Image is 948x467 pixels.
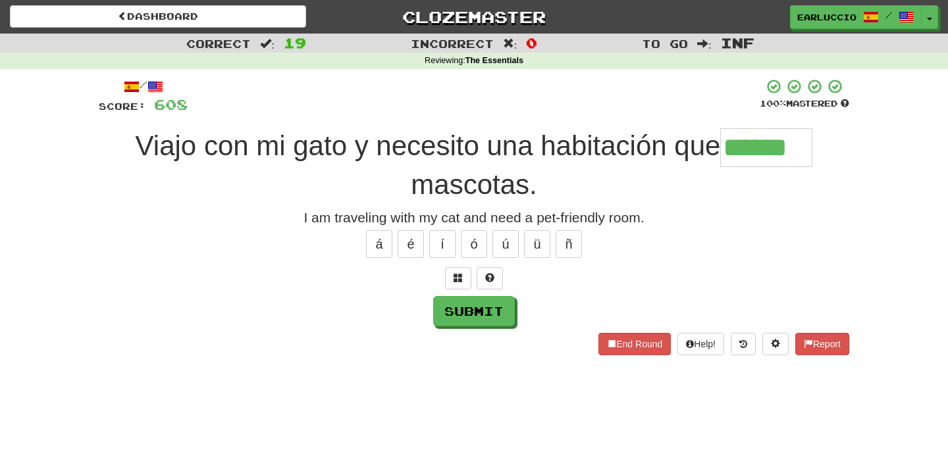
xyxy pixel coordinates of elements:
span: 608 [154,96,188,112]
a: Dashboard [10,5,306,28]
button: ü [524,230,550,258]
span: : [697,38,712,49]
span: Score: [99,101,146,112]
button: Submit [433,296,515,326]
button: Switch sentence to multiple choice alt+p [445,267,471,289]
span: Viajo con mi gato y necesito una habitación que [136,130,721,161]
div: / [99,78,188,95]
button: Help! [677,333,724,355]
strong: The Essentials [465,56,523,65]
div: I am traveling with my cat and need a pet-friendly room. [99,208,849,228]
span: 0 [526,35,537,51]
a: Clozemaster [326,5,622,28]
span: : [503,38,517,49]
button: Report [795,333,849,355]
button: End Round [598,333,671,355]
a: Earluccio / [790,5,922,29]
span: mascotas. [411,169,537,200]
span: Inf [721,35,754,51]
span: 19 [284,35,306,51]
div: Mastered [760,98,849,110]
span: / [885,11,892,20]
button: Round history (alt+y) [731,333,756,355]
button: ó [461,230,487,258]
button: ñ [556,230,582,258]
button: í [429,230,456,258]
span: To go [642,37,688,50]
span: Correct [186,37,251,50]
span: : [260,38,275,49]
span: 100 % [760,98,786,109]
span: Incorrect [411,37,494,50]
button: é [398,230,424,258]
button: á [366,230,392,258]
button: Single letter hint - you only get 1 per sentence and score half the points! alt+h [477,267,503,289]
button: ú [492,230,519,258]
span: Earluccio [797,11,856,23]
